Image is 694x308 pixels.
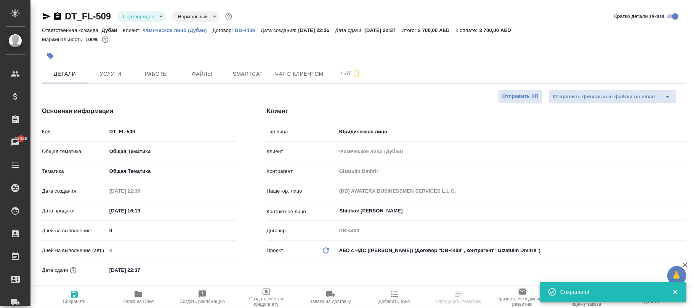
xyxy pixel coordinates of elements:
p: Итого: [401,27,418,33]
div: Общая Тематика [107,145,236,158]
span: Файлы [184,69,220,79]
span: Отправить КП [502,92,539,101]
p: Дней на выполнение (авт.) [42,247,107,254]
span: Чат [333,69,369,78]
span: Добавить Todo [378,299,410,304]
button: Open [681,210,683,212]
button: Добавить Todo [362,287,426,308]
p: К оплате: [455,27,479,33]
div: Общая Тематика [107,165,236,178]
input: ✎ Введи что-нибудь [107,265,173,276]
p: Ответственная команда: [42,27,102,33]
p: Маржинальность: [42,37,85,42]
input: Пустое поле [337,146,686,157]
p: Дата продажи [42,207,107,215]
div: split button [549,90,676,104]
span: Заявка на доставку [309,299,351,304]
p: Дата создания: [261,27,298,33]
button: Нормальный [176,13,210,20]
a: DB-4409 [235,27,261,33]
p: Тип лица [267,128,337,136]
button: 0.00 AED; [100,35,110,45]
button: Выбери, если сб и вс нужно считать рабочими днями для выполнения заказа. [109,285,119,295]
h4: Клиент [267,107,686,116]
span: Призвать менеджера по развитию [495,296,550,307]
p: Клиент: [123,27,143,33]
button: Подтвержден [121,13,157,20]
button: Папка на Drive [106,287,170,308]
p: Договор [267,227,337,235]
span: Кратко детали заказа [614,13,665,20]
input: ✎ Введи что-нибудь [107,126,236,137]
p: Контактное лицо [267,208,337,215]
span: Создать счет на предоплату [239,296,294,307]
button: Добавить тэг [42,48,59,64]
p: Дата сдачи: [335,27,364,33]
button: 🙏 [667,266,686,285]
button: Отправить финальные файлы на email [549,90,659,104]
p: 3 700,00 AED [479,27,517,33]
p: [DATE] 22:37 [365,27,402,33]
button: Отправить КП [498,90,543,103]
svg: Подписаться [352,69,361,78]
p: 3 700,00 AED [418,27,455,33]
div: Подтвержден [172,11,219,22]
h4: Основная информация [42,107,236,116]
p: Код [42,128,107,136]
span: Smartcat [229,69,266,79]
button: Если добавить услуги и заполнить их объемом, то дата рассчитается автоматически [68,265,78,275]
span: 🙏 [670,268,683,284]
span: Создать рекламацию [180,299,225,304]
p: Тематика [42,168,107,175]
button: Скопировать ссылку для ЯМессенджера [42,12,51,21]
p: Дней на выполнение [42,227,107,235]
input: Пустое поле [107,185,173,196]
p: Общая тематика [42,148,107,155]
p: 100% [85,37,100,42]
button: Создать счет на предоплату [234,287,298,308]
button: Доп статусы указывают на важность/срочность заказа [224,11,234,21]
button: Создать рекламацию [170,287,234,308]
p: Клиент [267,148,337,155]
button: Призвать менеджера по развитию [490,287,555,308]
div: Юридическое лицо [337,125,686,138]
span: Детали [46,69,83,79]
span: 42438 [10,135,32,142]
input: Пустое поле [337,185,686,196]
a: DT_FL-509 [65,11,111,21]
a: Физическое лицо (Дубаи) [143,27,213,33]
div: AED c НДС ([PERSON_NAME]) (Договор "DB-4409", контрагент "Gizatulin Dmitrii") [337,244,686,257]
p: Наше юр. лицо [267,187,337,195]
span: Учитывать выходные [53,286,103,294]
span: Чат с клиентом [275,69,324,79]
p: Дата сдачи [42,267,68,274]
span: Услуги [92,69,129,79]
button: Сохранить [42,287,106,308]
a: 42438 [2,133,29,152]
input: ✎ Введи что-нибудь [107,225,236,236]
input: ✎ Введи что-нибудь [107,205,173,216]
span: Папка на Drive [123,299,154,304]
input: Пустое поле [337,225,686,236]
div: Сохранено! [560,288,661,296]
span: Отправить финальные файлы на email [553,93,655,101]
p: Проект [267,247,284,254]
input: Пустое поле [107,245,236,256]
div: Подтвержден [117,11,166,22]
p: [DATE] 22:36 [298,27,335,33]
span: Работы [138,69,175,79]
p: Договор: [213,27,235,33]
p: Дата создания [42,187,107,195]
button: Закрыть [667,289,683,295]
span: Сохранить [63,299,86,304]
button: Скопировать ссылку [53,12,62,21]
button: Определить тематику [426,287,490,308]
p: Контрагент [267,168,337,175]
button: Заявка на доставку [298,287,362,308]
span: Определить тематику [435,299,481,304]
p: Дубай [102,27,123,33]
input: Пустое поле [337,166,686,177]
